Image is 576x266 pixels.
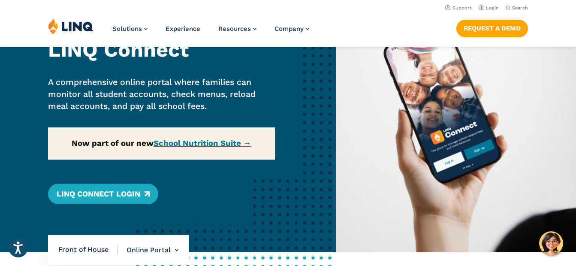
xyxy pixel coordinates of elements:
[539,231,563,255] button: Hello, have a question? Let’s chat.
[58,245,118,254] span: Front of House
[118,235,178,265] li: Online Portal
[112,25,148,33] a: Solutions
[456,18,528,37] nav: Button Navigation
[445,5,472,11] a: Support
[479,5,499,11] a: Login
[274,25,304,33] span: Company
[48,76,275,112] p: A comprehensive online portal where families can monitor all student accounts, check menus, reloa...
[506,5,528,11] button: Open Search Bar
[112,18,309,46] nav: Primary Navigation
[274,25,309,33] a: Company
[72,139,251,148] strong: Now part of our new
[48,18,93,34] img: LINQ | K‑12 Software
[456,20,528,37] a: Request a Demo
[512,5,528,11] span: Search
[112,25,142,33] span: Solutions
[48,184,158,204] a: LINQ Connect Login
[218,25,251,33] span: Resources
[166,25,200,33] a: Experience
[48,37,189,62] strong: LINQ Connect
[218,25,256,33] a: Resources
